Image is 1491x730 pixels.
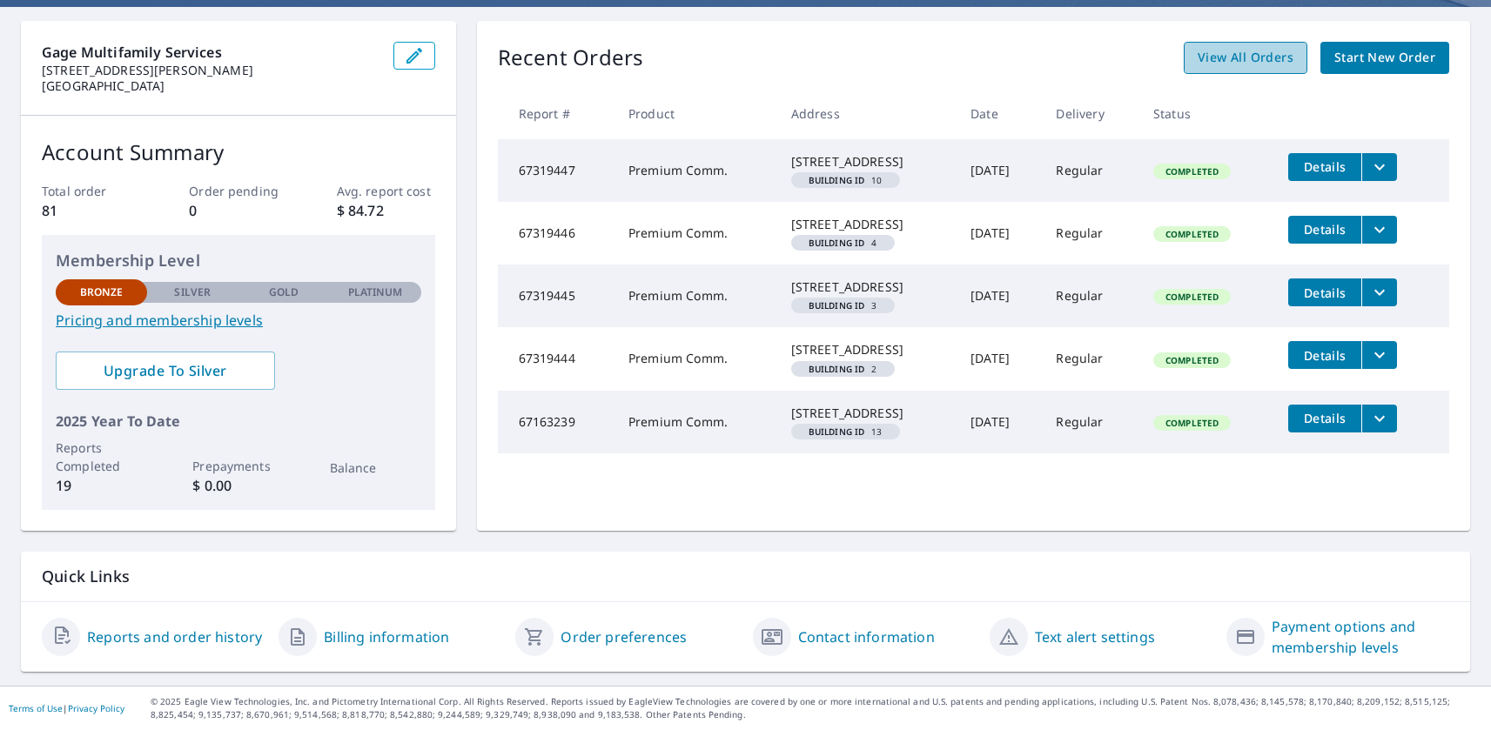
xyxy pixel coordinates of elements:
td: [DATE] [957,139,1042,202]
a: Pricing and membership levels [56,310,421,331]
a: Payment options and membership levels [1272,616,1449,658]
span: 2 [798,365,888,373]
em: Building ID [809,427,865,436]
th: Delivery [1042,88,1139,139]
th: Report # [498,88,615,139]
p: $ 0.00 [192,475,284,496]
a: Upgrade To Silver [56,352,275,390]
div: [STREET_ADDRESS] [791,405,943,422]
p: 0 [189,200,287,221]
p: $ 84.72 [337,200,435,221]
span: Completed [1155,354,1229,366]
em: Building ID [809,301,865,310]
button: detailsBtn-67163239 [1288,405,1361,432]
a: Terms of Use [9,702,63,714]
a: Billing information [324,626,449,647]
span: Details [1299,221,1351,238]
td: [DATE] [957,202,1042,265]
td: [DATE] [957,391,1042,453]
em: Building ID [809,238,865,247]
td: Premium Comm. [615,265,777,327]
span: 3 [798,301,888,310]
button: filesDropdownBtn-67319447 [1361,153,1397,181]
p: Membership Level [56,249,421,272]
p: Silver [174,285,211,300]
td: Premium Comm. [615,139,777,202]
p: [STREET_ADDRESS][PERSON_NAME] [42,63,379,78]
th: Status [1139,88,1274,139]
span: Upgrade To Silver [70,361,261,380]
td: Regular [1042,265,1139,327]
td: Regular [1042,139,1139,202]
span: Completed [1155,291,1229,303]
button: filesDropdownBtn-67319445 [1361,278,1397,306]
p: | [9,703,124,713]
td: 67319444 [498,327,615,390]
button: detailsBtn-67319446 [1288,216,1361,244]
a: Text alert settings [1035,626,1155,647]
span: Details [1299,285,1351,301]
p: Balance [330,459,421,477]
p: Quick Links [42,566,1449,587]
button: filesDropdownBtn-67319446 [1361,216,1397,244]
td: Regular [1042,327,1139,390]
span: Details [1299,410,1351,426]
p: Order pending [189,182,287,200]
em: Building ID [809,365,865,373]
span: Completed [1155,228,1229,240]
p: Gold [269,285,299,300]
p: [GEOGRAPHIC_DATA] [42,78,379,94]
p: 2025 Year To Date [56,411,421,432]
p: © 2025 Eagle View Technologies, Inc. and Pictometry International Corp. All Rights Reserved. Repo... [151,695,1482,721]
td: 67319446 [498,202,615,265]
p: 19 [56,475,147,496]
a: View All Orders [1184,42,1307,74]
td: 67319445 [498,265,615,327]
div: [STREET_ADDRESS] [791,216,943,233]
span: View All Orders [1198,47,1293,69]
div: [STREET_ADDRESS] [791,278,943,296]
p: Reports Completed [56,439,147,475]
p: Account Summary [42,137,435,168]
p: Platinum [348,285,403,300]
span: Completed [1155,165,1229,177]
p: Total order [42,182,140,200]
th: Product [615,88,777,139]
th: Address [777,88,957,139]
span: 10 [798,176,893,184]
td: Regular [1042,391,1139,453]
td: Premium Comm. [615,202,777,265]
td: 67163239 [498,391,615,453]
span: 4 [798,238,888,247]
p: Avg. report cost [337,182,435,200]
span: Details [1299,347,1351,364]
td: [DATE] [957,265,1042,327]
a: Contact information [798,626,935,647]
a: Order preferences [561,626,687,647]
span: Start New Order [1334,47,1435,69]
span: Details [1299,158,1351,175]
td: [DATE] [957,327,1042,390]
p: Bronze [80,285,124,300]
td: Premium Comm. [615,327,777,390]
p: Prepayments [192,457,284,475]
button: filesDropdownBtn-67319444 [1361,341,1397,369]
td: Premium Comm. [615,391,777,453]
p: 81 [42,200,140,221]
a: Privacy Policy [68,702,124,714]
th: Date [957,88,1042,139]
button: detailsBtn-67319444 [1288,341,1361,369]
button: detailsBtn-67319445 [1288,278,1361,306]
div: [STREET_ADDRESS] [791,153,943,171]
div: [STREET_ADDRESS] [791,341,943,358]
a: Reports and order history [87,626,262,647]
em: Building ID [809,176,865,184]
td: Regular [1042,202,1139,265]
p: Recent Orders [498,42,644,74]
span: 13 [798,427,893,436]
p: Gage Multifamily Services [42,42,379,63]
td: 67319447 [498,139,615,202]
a: Start New Order [1320,42,1449,74]
span: Completed [1155,417,1229,429]
button: filesDropdownBtn-67163239 [1361,405,1397,432]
